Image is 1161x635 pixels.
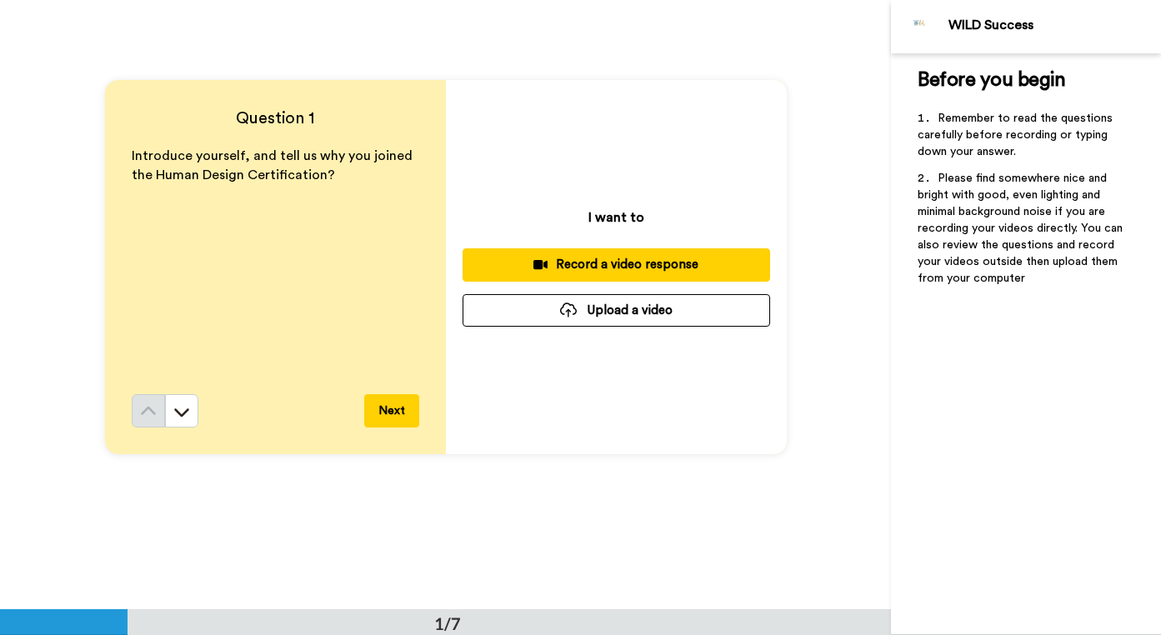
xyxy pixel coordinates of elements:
[918,172,1126,284] span: Please find somewhere nice and bright with good, even lighting and minimal background noise if yo...
[918,70,1065,90] span: Before you begin
[948,17,1160,33] div: WILD Success
[900,7,940,47] img: Profile Image
[364,394,419,427] button: Next
[463,248,770,281] button: Record a video response
[918,112,1116,157] span: Remember to read the questions carefully before recording or typing down your answer.
[588,207,644,227] p: I want to
[463,294,770,327] button: Upload a video
[476,256,757,273] div: Record a video response
[408,612,488,635] div: 1/7
[132,107,419,130] h4: Question 1
[132,149,416,182] span: Introduce yourself, and tell us why you joined the Human Design Certification?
